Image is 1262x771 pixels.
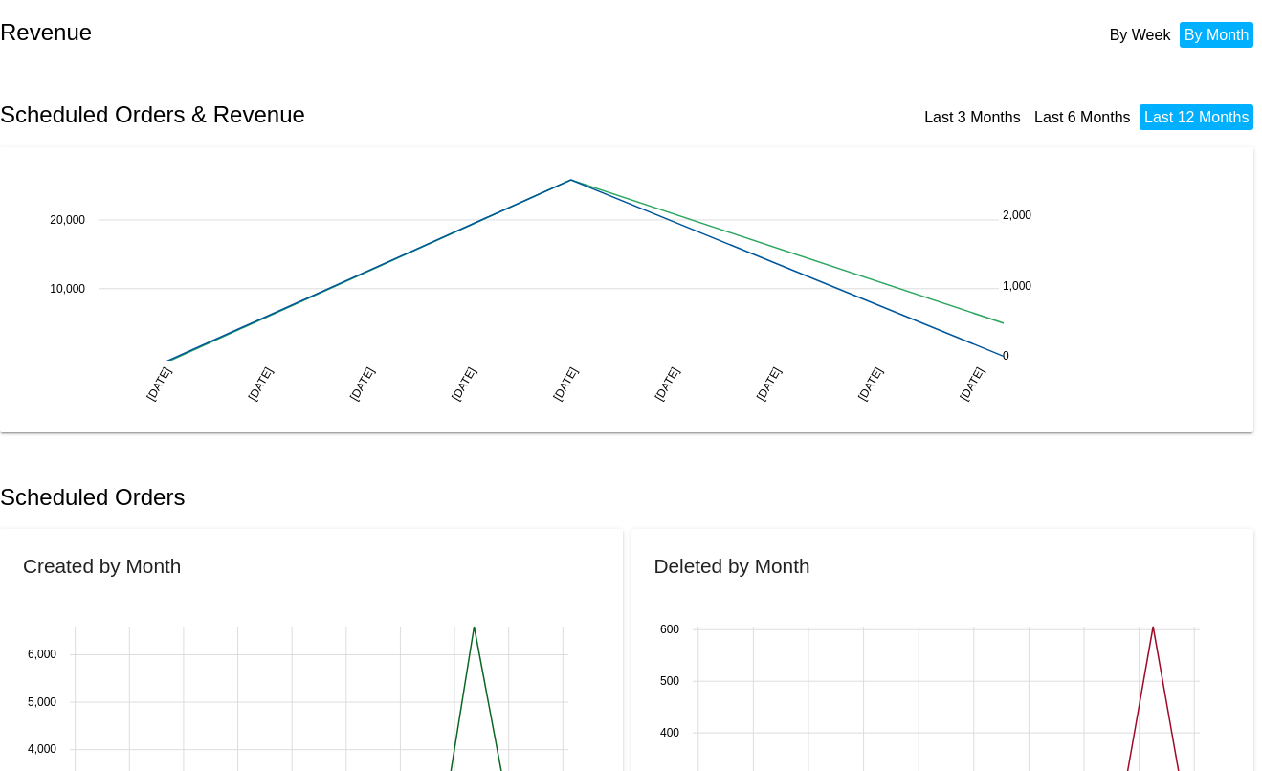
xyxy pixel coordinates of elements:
[659,674,678,688] text: 500
[653,364,682,403] text: [DATE]
[957,364,986,403] text: [DATE]
[1003,209,1031,222] text: 2,000
[28,743,56,757] text: 4,000
[50,212,85,226] text: 20,000
[659,726,678,739] text: 400
[50,281,85,295] text: 10,000
[28,695,56,709] text: 5,000
[23,555,181,577] h2: Created by Month
[550,364,580,403] text: [DATE]
[754,364,784,403] text: [DATE]
[1105,22,1176,48] li: By Week
[1003,348,1009,362] text: 0
[1180,22,1254,48] li: By Month
[855,364,885,403] text: [DATE]
[654,555,810,577] h2: Deleted by Month
[1003,278,1031,292] text: 1,000
[659,624,678,637] text: 600
[144,364,173,403] text: [DATE]
[924,109,1021,125] a: Last 3 Months
[1144,109,1249,125] a: Last 12 Months
[449,364,478,403] text: [DATE]
[246,364,276,403] text: [DATE]
[28,649,56,662] text: 6,000
[1034,109,1131,125] a: Last 6 Months
[347,364,377,403] text: [DATE]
